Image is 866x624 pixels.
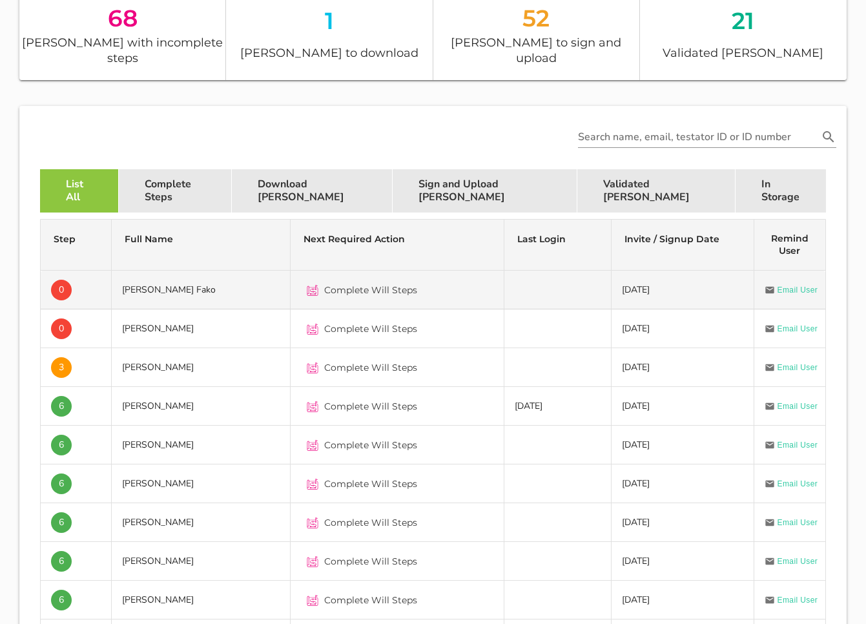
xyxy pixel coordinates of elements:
[40,169,119,213] div: List All
[59,590,64,610] span: 6
[622,477,650,490] span: [DATE]
[504,220,612,271] th: Last Login: Not sorted. Activate to sort ascending.
[112,271,290,309] td: [PERSON_NAME] Fako
[765,594,818,607] a: Email User
[226,42,432,65] div: [PERSON_NAME] to download
[622,555,650,567] span: [DATE]
[112,581,290,619] td: [PERSON_NAME]
[119,169,231,213] div: Complete Steps
[324,400,417,413] span: Complete Will Steps
[125,233,173,245] span: Full Name
[112,503,290,542] td: [PERSON_NAME]
[817,129,840,145] button: Search name, email, testator ID or ID number appended action
[324,516,417,529] span: Complete Will Steps
[59,512,64,533] span: 6
[765,361,818,374] a: Email User
[622,439,650,451] span: [DATE]
[622,322,650,335] span: [DATE]
[59,318,64,339] span: 0
[778,322,818,335] span: Email User
[765,477,818,490] a: Email User
[59,396,64,417] span: 6
[59,473,64,494] span: 6
[291,220,504,271] th: Next Required Action: Not sorted. Activate to sort ascending.
[304,233,405,245] span: Next Required Action
[19,7,225,28] div: 68
[765,439,818,452] a: Email User
[778,555,818,568] span: Email User
[622,400,650,412] span: [DATE]
[622,516,650,528] span: [DATE]
[59,551,64,572] span: 6
[232,169,393,213] div: Download [PERSON_NAME]
[324,555,417,568] span: Complete Will Steps
[112,542,290,581] td: [PERSON_NAME]
[324,284,417,296] span: Complete Will Steps
[778,516,818,529] span: Email User
[19,36,225,65] div: [PERSON_NAME] with incomplete steps
[640,7,847,35] div: 21
[112,220,290,271] th: Full Name: Not sorted. Activate to sort ascending.
[622,594,650,606] span: [DATE]
[59,435,64,455] span: 6
[517,233,566,245] span: Last Login
[771,233,809,256] span: Remind User
[624,233,719,245] span: Invite / Signup Date
[778,477,818,490] span: Email User
[324,594,417,607] span: Complete Will Steps
[324,439,417,452] span: Complete Will Steps
[324,477,417,490] span: Complete Will Steps
[112,387,290,426] td: [PERSON_NAME]
[622,284,650,296] span: [DATE]
[226,7,432,35] div: 1
[778,594,818,607] span: Email User
[765,555,818,568] a: Email User
[59,357,64,378] span: 3
[778,284,818,296] span: Email User
[778,361,818,374] span: Email User
[612,220,754,271] th: Invite / Signup Date: Not sorted. Activate to sort ascending.
[54,233,76,245] span: Step
[433,7,639,28] div: 52
[504,387,612,426] td: [DATE]
[112,309,290,348] td: [PERSON_NAME]
[324,322,417,335] span: Complete Will Steps
[778,439,818,452] span: Email User
[778,400,818,413] span: Email User
[324,361,417,374] span: Complete Will Steps
[112,426,290,464] td: [PERSON_NAME]
[765,516,818,529] a: Email User
[112,348,290,387] td: [PERSON_NAME]
[754,220,825,271] th: Remind User
[433,36,639,65] div: [PERSON_NAME] to sign and upload
[393,169,577,213] div: Sign and Upload [PERSON_NAME]
[59,280,64,300] span: 0
[41,220,112,271] th: Step: Not sorted. Activate to sort ascending.
[640,42,847,65] div: Validated [PERSON_NAME]
[622,361,650,373] span: [DATE]
[765,284,818,296] a: Email User
[736,169,826,213] div: In Storage
[577,169,736,213] div: Validated [PERSON_NAME]
[765,400,818,413] a: Email User
[765,322,818,335] a: Email User
[112,464,290,503] td: [PERSON_NAME]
